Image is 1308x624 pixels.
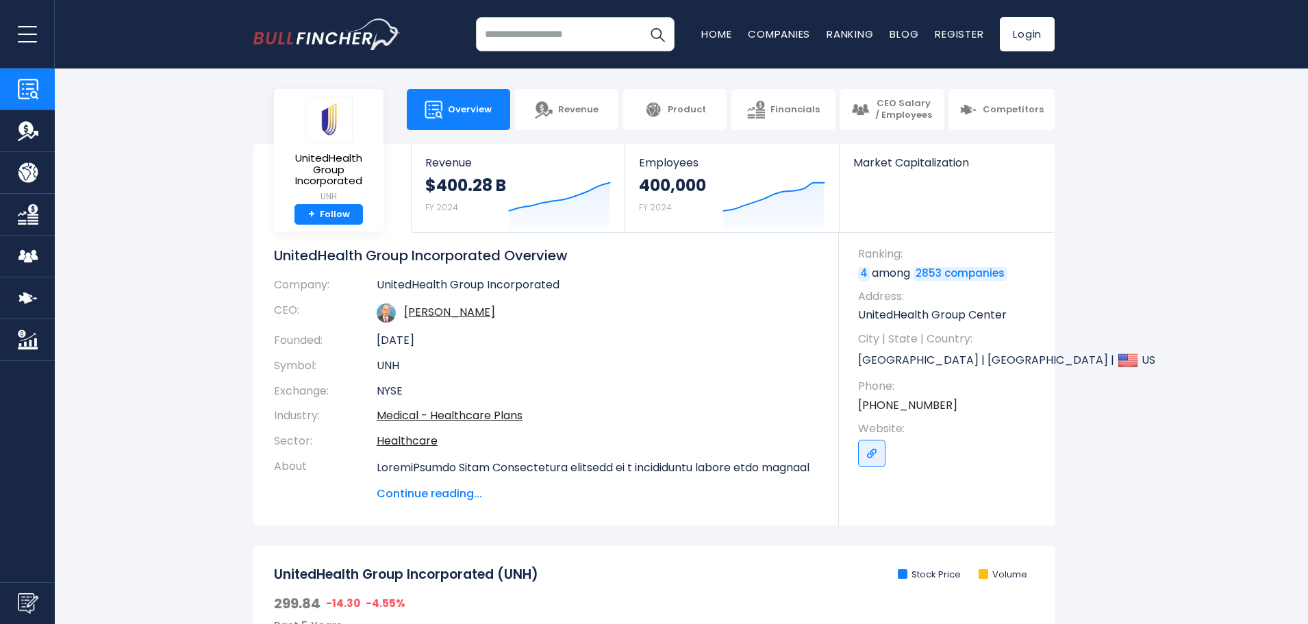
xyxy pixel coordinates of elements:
span: Overview [448,104,492,116]
span: City | State | Country: [858,332,1041,347]
span: Revenue [425,156,611,169]
a: Employees 400,000 FY 2024 [625,144,838,232]
a: Product [623,89,727,130]
strong: 400,000 [639,175,706,196]
th: Industry: [274,403,377,429]
a: Financials [731,89,835,130]
a: Medical - Healthcare Plans [377,408,523,423]
span: Ranking: [858,247,1041,262]
span: Financials [770,104,820,116]
span: UnitedHealth Group Incorporated [285,153,373,187]
span: Competitors [983,104,1044,116]
a: Revenue [515,89,618,130]
span: 299.84 [274,595,320,612]
a: Go to homepage [253,18,401,50]
a: ceo [404,304,495,320]
img: bullfincher logo [253,18,401,50]
a: 2853 companies [914,267,1007,281]
a: Overview [407,89,510,130]
span: Address: [858,289,1041,304]
th: Sector: [274,429,377,454]
span: Continue reading... [377,486,818,502]
span: Phone: [858,379,1041,394]
button: Search [640,17,675,51]
a: Revenue $400.28 B FY 2024 [412,144,625,232]
strong: + [308,208,315,221]
a: Blog [890,27,918,41]
a: Home [701,27,731,41]
p: UnitedHealth Group Center [858,308,1041,323]
span: CEO Salary / Employees [875,98,933,121]
td: UnitedHealth Group Incorporated [377,278,818,298]
a: Healthcare [377,433,438,449]
img: stephen-j-hemsley.jpg [377,303,396,323]
span: Employees [639,156,825,169]
a: Register [935,27,983,41]
h1: UnitedHealth Group Incorporated Overview [274,247,818,264]
a: 4 [858,267,870,281]
th: Company: [274,278,377,298]
p: among [858,266,1041,281]
span: Revenue [558,104,599,116]
a: CEO Salary / Employees [840,89,944,130]
th: Founded: [274,328,377,353]
td: NYSE [377,379,818,404]
small: UNH [285,190,373,203]
p: [GEOGRAPHIC_DATA] | [GEOGRAPHIC_DATA] | US [858,350,1041,371]
span: Website: [858,421,1041,436]
span: Market Capitalization [853,156,1040,169]
small: FY 2024 [639,201,672,213]
th: Symbol: [274,353,377,379]
span: Product [668,104,706,116]
h2: UnitedHealth Group Incorporated (UNH) [274,566,538,584]
li: Stock Price [898,569,961,581]
li: Volume [979,569,1027,581]
small: FY 2024 [425,201,458,213]
td: UNH [377,353,818,379]
a: Market Capitalization [840,144,1053,192]
a: +Follow [294,204,363,225]
a: Ranking [827,27,873,41]
strong: $400.28 B [425,175,506,196]
a: [PHONE_NUMBER] [858,398,957,413]
a: Go to link [858,440,885,467]
a: Login [1000,17,1055,51]
td: [DATE] [377,328,818,353]
span: -4.55% [366,597,405,610]
a: Companies [748,27,810,41]
th: CEO: [274,298,377,328]
th: Exchange: [274,379,377,404]
a: UnitedHealth Group Incorporated UNH [284,96,373,204]
a: Competitors [948,89,1055,130]
th: About [274,454,377,502]
span: -14.30 [326,597,360,610]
